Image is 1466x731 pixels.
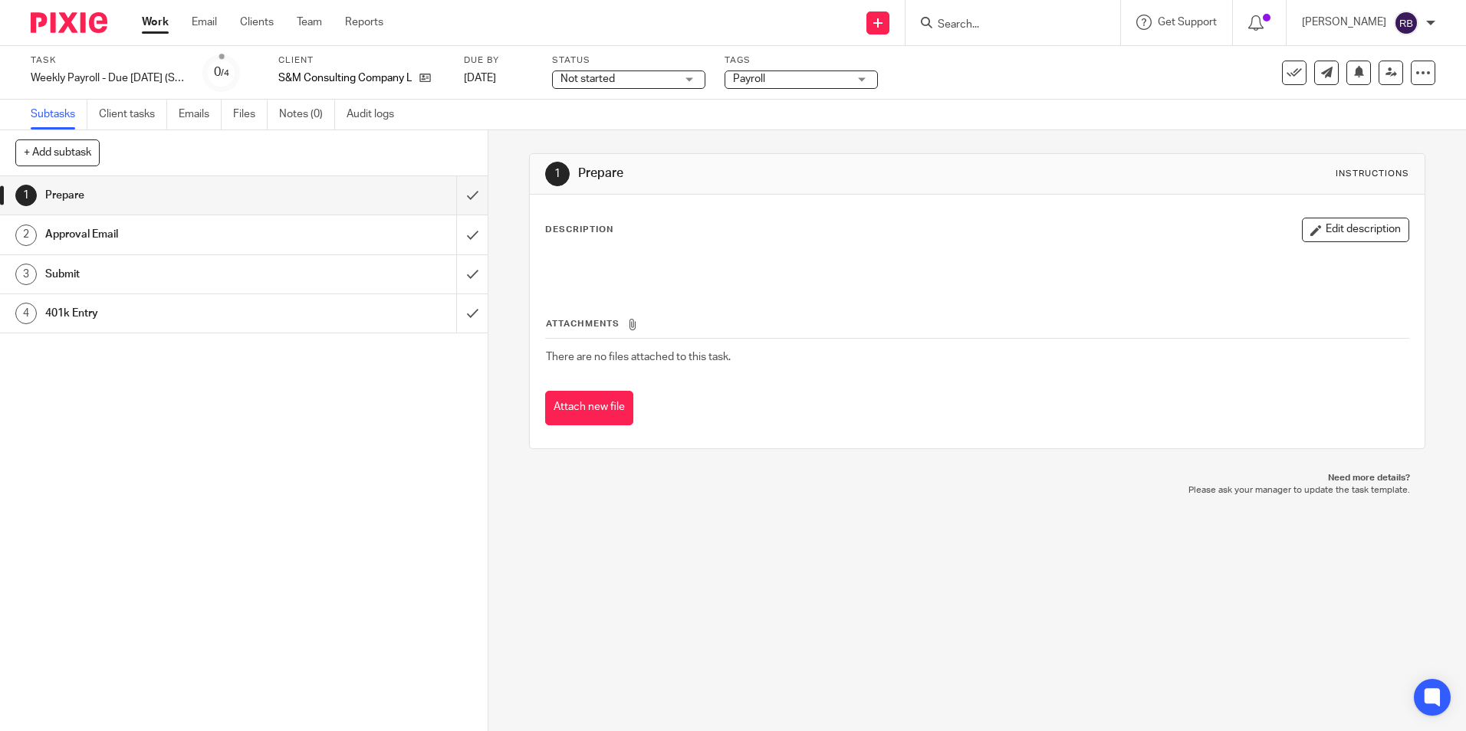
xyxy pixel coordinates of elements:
a: Notes (0) [279,100,335,129]
span: There are no files attached to this task. [546,352,731,362]
small: /4 [221,69,229,77]
p: S&M Consulting Company LLC [278,70,412,86]
span: Get Support [1158,17,1217,28]
button: Attach new file [545,391,633,425]
h1: 401k Entry [45,302,309,325]
div: 4 [15,303,37,324]
a: Audit logs [347,100,406,129]
img: Pixie [31,12,107,33]
span: Not started [560,74,615,84]
label: Due by [464,54,533,67]
div: 1 [15,185,37,206]
h1: Prepare [45,184,309,207]
div: Weekly Payroll - Due [DATE] (S&M) [31,70,184,86]
div: Weekly Payroll - Due Wednesday (S&amp;M) [31,70,184,86]
h1: Approval Email [45,223,309,246]
a: Team [297,15,322,30]
a: Work [142,15,169,30]
label: Status [552,54,705,67]
img: svg%3E [1394,11,1418,35]
span: [DATE] [464,73,496,84]
span: Payroll [733,74,765,84]
label: Task [31,54,184,67]
div: 3 [15,264,37,285]
label: Client [278,54,445,67]
h1: Prepare [578,166,1010,182]
div: 0 [214,64,229,81]
p: Description [545,224,613,236]
a: Email [192,15,217,30]
p: [PERSON_NAME] [1302,15,1386,30]
div: 2 [15,225,37,246]
input: Search [936,18,1074,32]
span: Attachments [546,320,620,328]
button: Edit description [1302,218,1409,242]
a: Files [233,100,268,129]
p: Please ask your manager to update the task template. [544,484,1409,497]
a: Clients [240,15,274,30]
h1: Submit [45,263,309,286]
a: Client tasks [99,100,167,129]
label: Tags [725,54,878,67]
a: Emails [179,100,222,129]
div: 1 [545,162,570,186]
p: Need more details? [544,472,1409,484]
div: Instructions [1336,168,1409,180]
button: + Add subtask [15,139,100,166]
a: Subtasks [31,100,87,129]
a: Reports [345,15,383,30]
